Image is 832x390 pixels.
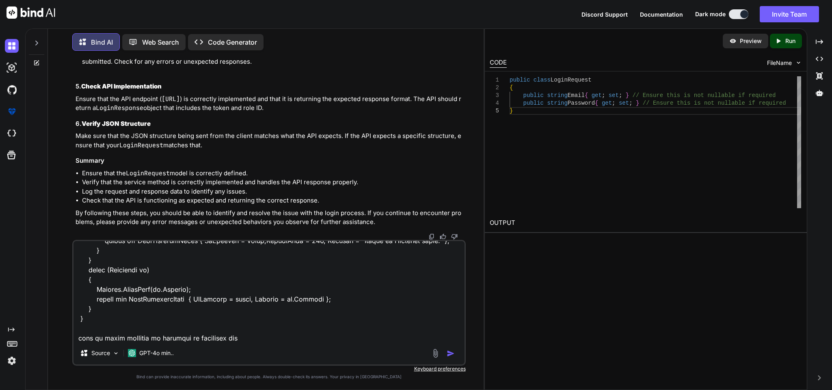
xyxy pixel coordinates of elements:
[592,92,602,99] span: get
[568,92,585,99] span: Email
[440,233,446,240] img: like
[82,169,464,178] li: Ensure that the model is correctly defined.
[91,37,113,47] p: Bind AI
[595,100,598,106] span: {
[5,39,19,53] img: darkChat
[490,99,499,107] div: 4
[208,37,257,47] p: Code Generator
[633,92,776,99] span: // Ensure this is not nullable if required
[5,83,19,97] img: githubDark
[112,350,119,357] img: Pick Models
[581,11,628,18] span: Discord Support
[626,92,629,99] span: }
[490,76,499,84] div: 1
[431,349,440,358] img: attachment
[609,92,619,99] span: set
[76,119,464,129] h3: 6.
[490,107,499,115] div: 5
[5,61,19,75] img: darkAi-studio
[91,349,110,357] p: Source
[510,77,530,83] span: public
[602,100,612,106] span: get
[451,233,458,240] img: dislike
[485,213,807,233] h2: OUTPUT
[490,92,499,99] div: 3
[523,100,544,106] span: public
[619,92,622,99] span: ;
[81,82,162,90] strong: Check API Implementation
[5,354,19,368] img: settings
[640,11,683,18] span: Documentation
[612,100,615,106] span: ;
[76,95,464,113] p: Ensure that the API endpoint ( ) is correctly implemented and that it is returning the expected r...
[142,37,179,47] p: Web Search
[82,187,464,196] li: Log the request and response data to identify any issues.
[76,131,464,150] p: Make sure that the JSON structure being sent from the client matches what the API expects. If the...
[5,105,19,119] img: premium
[547,100,567,106] span: string
[629,100,632,106] span: ;
[643,100,786,106] span: // Ensure this is not nullable if required
[490,58,507,68] div: CODE
[447,349,455,358] img: icon
[5,127,19,140] img: cloudideIcon
[760,6,819,22] button: Invite Team
[636,100,639,106] span: }
[490,84,499,92] div: 2
[119,141,163,149] code: LoginRequest
[128,349,136,357] img: GPT-4o mini
[96,104,143,112] code: LoginResponse
[139,349,174,357] p: GPT-4o min..
[534,77,551,83] span: class
[729,37,737,45] img: preview
[568,100,595,106] span: Password
[162,95,180,103] code: [URL]
[695,10,726,18] span: Dark mode
[82,178,464,187] li: Verify that the service method is correctly implemented and handles the API response properly.
[510,84,513,91] span: {
[82,48,464,67] p: : Use browser developer tools to inspect the network request and response when the login form is ...
[72,374,465,380] p: Bind can provide inaccurate information, including about people. Always double-check its answers....
[640,10,683,19] button: Documentation
[72,366,465,372] p: Keyboard preferences
[581,10,628,19] button: Discord Support
[767,59,792,67] span: FileName
[585,92,588,99] span: {
[785,37,795,45] p: Run
[6,6,55,19] img: Bind AI
[602,92,605,99] span: ;
[76,209,464,227] p: By following these steps, you should be able to identify and resolve the issue with the login pro...
[551,77,592,83] span: LoginRequest
[795,59,802,66] img: chevron down
[76,156,464,166] h3: Summary
[523,92,544,99] span: public
[82,120,151,127] strong: Verify JSON Structure
[76,82,464,91] h3: 5.
[82,196,464,205] li: Check that the API is functioning as expected and returning the correct response.
[510,108,513,114] span: }
[740,37,762,45] p: Preview
[619,100,629,106] span: set
[73,241,464,342] textarea: LoremipsUmdol Sitamet consec adipi Elit<SeddOeiusmodTempo> IncididuNtutl(EtdolOremagnAaliq enima)...
[547,92,567,99] span: string
[126,169,170,177] code: LoginRequest
[428,233,435,240] img: copy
